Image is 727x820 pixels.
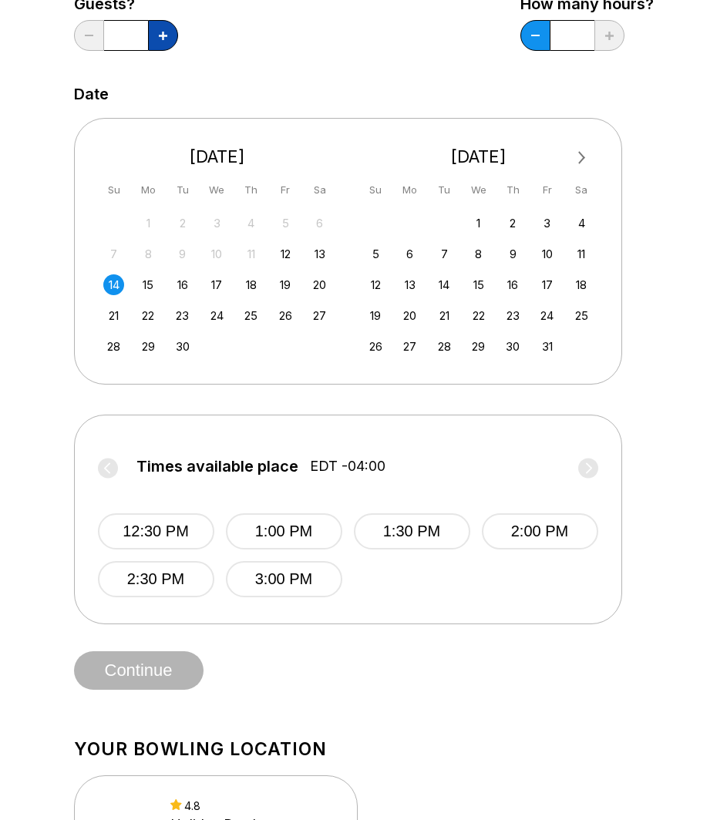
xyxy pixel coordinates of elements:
button: 2:30 PM [98,561,214,597]
div: Choose Tuesday, October 14th, 2025 [434,274,455,295]
div: Choose Saturday, October 18th, 2025 [571,274,592,295]
div: Not available Monday, September 1st, 2025 [138,213,159,234]
div: Choose Saturday, September 20th, 2025 [309,274,330,295]
div: Choose Wednesday, October 22nd, 2025 [468,305,489,326]
button: Next Month [570,146,594,170]
button: 12:30 PM [98,513,214,549]
div: Sa [309,180,330,200]
div: Choose Monday, October 6th, 2025 [399,244,420,264]
button: 3:00 PM [226,561,342,597]
span: Times available place [136,458,298,475]
div: Not available Thursday, September 4th, 2025 [241,213,261,234]
div: Choose Saturday, September 27th, 2025 [309,305,330,326]
div: Choose Wednesday, September 17th, 2025 [207,274,227,295]
div: Choose Friday, October 3rd, 2025 [537,213,557,234]
span: EDT -04:00 [310,458,385,475]
div: Mo [138,180,159,200]
div: Not available Friday, September 5th, 2025 [275,213,296,234]
div: Choose Thursday, October 9th, 2025 [503,244,523,264]
div: [DATE] [98,146,337,167]
div: Choose Friday, September 26th, 2025 [275,305,296,326]
div: Choose Tuesday, September 23rd, 2025 [172,305,193,326]
div: Not available Thursday, September 11th, 2025 [241,244,261,264]
div: Choose Monday, September 15th, 2025 [138,274,159,295]
div: Not available Sunday, September 7th, 2025 [103,244,124,264]
div: Choose Sunday, October 19th, 2025 [365,305,386,326]
div: Choose Saturday, October 25th, 2025 [571,305,592,326]
div: Choose Thursday, October 23rd, 2025 [503,305,523,326]
button: 2:00 PM [482,513,598,549]
div: Choose Saturday, October 4th, 2025 [571,213,592,234]
div: Tu [434,180,455,200]
div: Choose Friday, October 10th, 2025 [537,244,557,264]
div: Choose Wednesday, October 29th, 2025 [468,336,489,357]
div: Choose Friday, October 24th, 2025 [537,305,557,326]
div: Choose Tuesday, October 21st, 2025 [434,305,455,326]
div: Choose Sunday, September 28th, 2025 [103,336,124,357]
h1: Your bowling location [74,738,654,760]
div: Choose Wednesday, October 15th, 2025 [468,274,489,295]
div: Choose Wednesday, September 24th, 2025 [207,305,227,326]
div: [DATE] [359,146,598,167]
div: Choose Monday, September 22nd, 2025 [138,305,159,326]
div: Choose Monday, October 27th, 2025 [399,336,420,357]
div: Choose Sunday, October 12th, 2025 [365,274,386,295]
div: Su [103,180,124,200]
div: Choose Sunday, October 26th, 2025 [365,336,386,357]
div: Not available Tuesday, September 9th, 2025 [172,244,193,264]
div: Choose Wednesday, October 1st, 2025 [468,213,489,234]
div: We [468,180,489,200]
button: 1:00 PM [226,513,342,549]
div: 4.8 [170,799,336,812]
button: 1:30 PM [354,513,470,549]
div: Not available Saturday, September 6th, 2025 [309,213,330,234]
div: Fr [537,180,557,200]
div: Choose Thursday, September 18th, 2025 [241,274,261,295]
div: Not available Monday, September 8th, 2025 [138,244,159,264]
div: Choose Tuesday, September 16th, 2025 [172,274,193,295]
div: Choose Friday, September 12th, 2025 [275,244,296,264]
div: Fr [275,180,296,200]
div: Choose Thursday, October 2nd, 2025 [503,213,523,234]
div: Choose Tuesday, October 28th, 2025 [434,336,455,357]
label: Date [74,86,109,102]
div: Choose Sunday, September 14th, 2025 [103,274,124,295]
div: Choose Friday, September 19th, 2025 [275,274,296,295]
div: Th [241,180,261,200]
div: Choose Saturday, October 11th, 2025 [571,244,592,264]
div: We [207,180,227,200]
div: Choose Thursday, October 30th, 2025 [503,336,523,357]
div: Choose Friday, October 31st, 2025 [537,336,557,357]
div: Choose Wednesday, October 8th, 2025 [468,244,489,264]
div: Choose Friday, October 17th, 2025 [537,274,557,295]
div: month 2025-10 [363,211,594,357]
div: Th [503,180,523,200]
div: Choose Sunday, October 5th, 2025 [365,244,386,264]
div: Mo [399,180,420,200]
div: Choose Tuesday, September 30th, 2025 [172,336,193,357]
div: Choose Sunday, September 21st, 2025 [103,305,124,326]
div: Tu [172,180,193,200]
div: Choose Monday, October 13th, 2025 [399,274,420,295]
div: Not available Wednesday, September 10th, 2025 [207,244,227,264]
div: Not available Wednesday, September 3rd, 2025 [207,213,227,234]
div: Choose Monday, October 20th, 2025 [399,305,420,326]
div: Not available Tuesday, September 2nd, 2025 [172,213,193,234]
div: month 2025-09 [102,211,333,357]
div: Choose Thursday, September 25th, 2025 [241,305,261,326]
div: Su [365,180,386,200]
div: Choose Thursday, October 16th, 2025 [503,274,523,295]
div: Choose Saturday, September 13th, 2025 [309,244,330,264]
div: Choose Monday, September 29th, 2025 [138,336,159,357]
div: Choose Tuesday, October 7th, 2025 [434,244,455,264]
div: Sa [571,180,592,200]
